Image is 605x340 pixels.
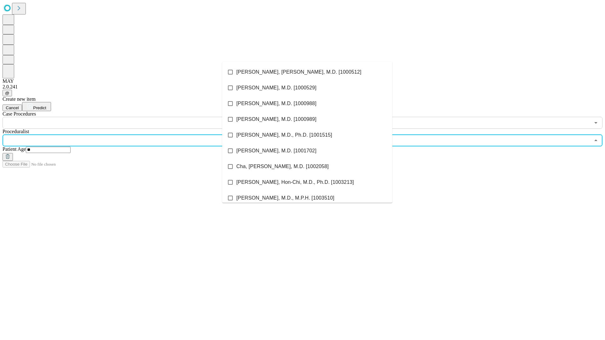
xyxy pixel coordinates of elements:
[236,84,316,92] span: [PERSON_NAME], M.D. [1000529]
[3,146,26,152] span: Patient Age
[22,102,51,111] button: Predict
[236,163,329,170] span: Cha, [PERSON_NAME], M.D. [1002058]
[3,111,36,116] span: Scheduled Procedure
[3,105,22,111] button: Cancel
[3,90,12,96] button: @
[591,136,600,145] button: Close
[3,129,29,134] span: Proceduralist
[236,68,361,76] span: [PERSON_NAME], [PERSON_NAME], M.D. [1000512]
[236,116,316,123] span: [PERSON_NAME], M.D. [1000989]
[6,105,19,110] span: Cancel
[3,84,602,90] div: 2.0.241
[236,178,354,186] span: [PERSON_NAME], Hon-Chi, M.D., Ph.D. [1003213]
[3,78,602,84] div: MAY
[591,118,600,127] button: Open
[236,194,334,202] span: [PERSON_NAME], M.D., M.P.H. [1003510]
[33,105,46,110] span: Predict
[3,96,36,102] span: Create new item
[236,131,332,139] span: [PERSON_NAME], M.D., Ph.D. [1001515]
[5,91,9,95] span: @
[236,147,316,155] span: [PERSON_NAME], M.D. [1001702]
[236,100,316,107] span: [PERSON_NAME], M.D. [1000988]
